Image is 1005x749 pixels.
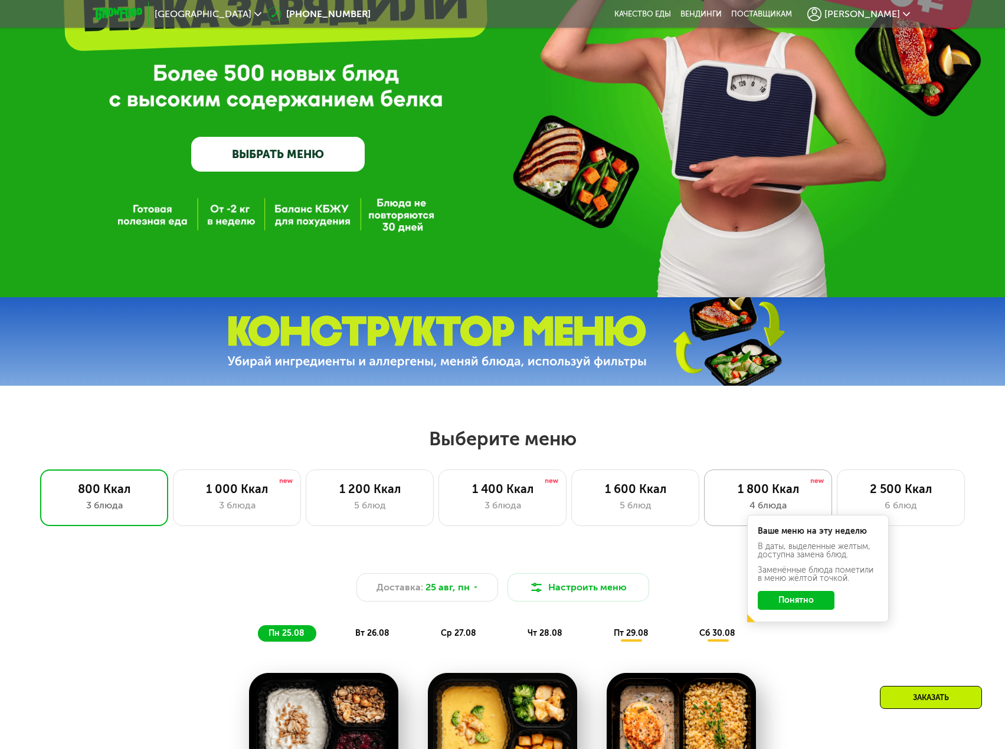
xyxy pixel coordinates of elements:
div: В даты, выделенные желтым, доступна замена блюд. [758,543,878,559]
span: пн 25.08 [269,628,305,638]
div: 1 600 Ккал [584,482,687,496]
div: 800 Ккал [53,482,156,496]
a: ВЫБРАТЬ МЕНЮ [191,137,365,172]
div: 6 блюд [849,498,952,513]
span: вт 26.08 [355,628,389,638]
div: 2 500 Ккал [849,482,952,496]
span: сб 30.08 [699,628,735,638]
button: Понятно [758,591,834,610]
div: 1 200 Ккал [318,482,421,496]
span: [GEOGRAPHIC_DATA] [155,9,251,19]
div: 4 блюда [716,498,820,513]
div: 5 блюд [584,498,687,513]
div: 3 блюда [185,498,289,513]
span: 25 авг, пн [425,580,470,594]
span: чт 28.08 [528,628,562,638]
span: пт 29.08 [614,628,649,638]
div: Заказать [880,686,982,709]
span: [PERSON_NAME] [824,9,900,19]
div: 1 800 Ккал [716,482,820,496]
a: Качество еды [614,9,671,19]
span: Доставка: [377,580,423,594]
a: Вендинги [680,9,722,19]
div: 5 блюд [318,498,421,513]
h2: Выберите меню [38,427,967,451]
button: Настроить меню [508,573,649,602]
div: Ваше меню на эту неделю [758,527,878,536]
a: [PHONE_NUMBER] [267,7,371,21]
div: 1 400 Ккал [451,482,554,496]
div: Заменённые блюда пометили в меню жёлтой точкой. [758,566,878,583]
div: 3 блюда [451,498,554,513]
span: ср 27.08 [441,628,476,638]
div: 3 блюда [53,498,156,513]
div: поставщикам [731,9,792,19]
div: 1 000 Ккал [185,482,289,496]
